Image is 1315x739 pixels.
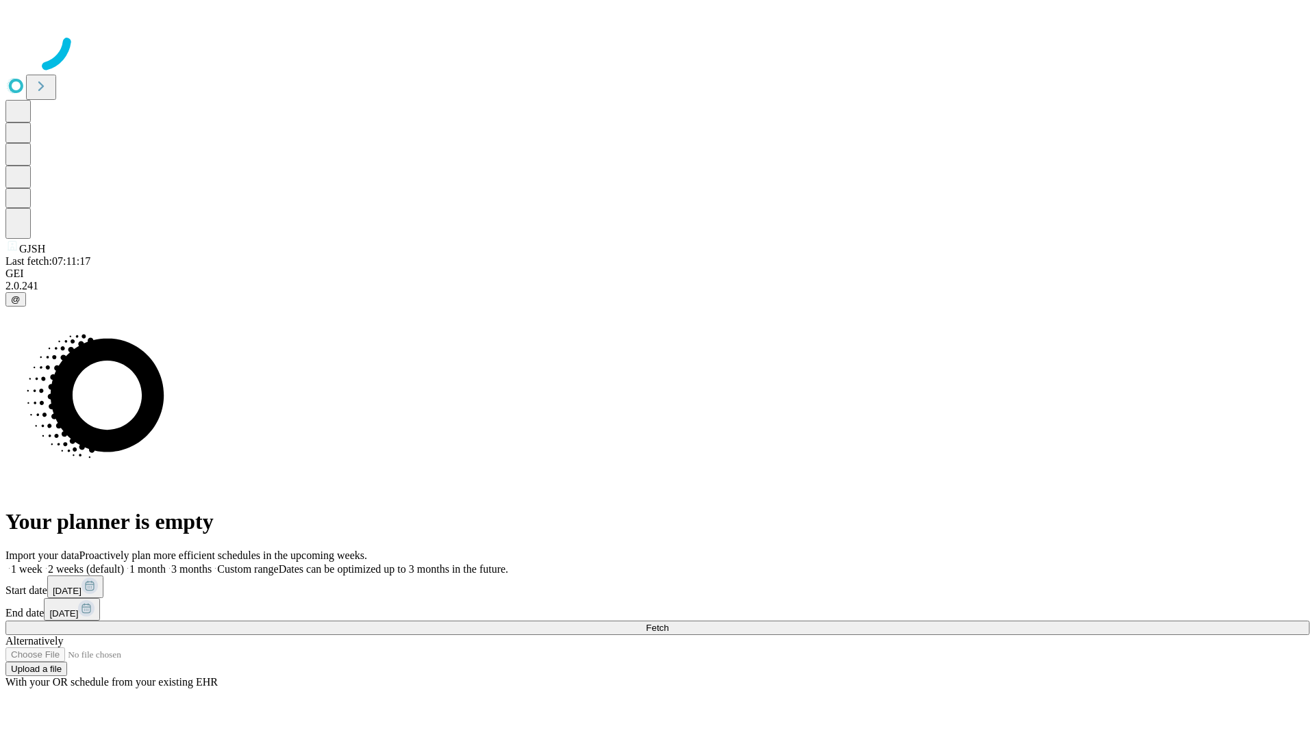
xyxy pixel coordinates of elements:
[5,268,1310,280] div: GEI
[5,549,79,561] span: Import your data
[171,563,212,575] span: 3 months
[5,676,218,688] span: With your OR schedule from your existing EHR
[646,623,668,633] span: Fetch
[5,255,90,267] span: Last fetch: 07:11:17
[279,563,508,575] span: Dates can be optimized up to 3 months in the future.
[217,563,278,575] span: Custom range
[48,563,124,575] span: 2 weeks (default)
[11,563,42,575] span: 1 week
[19,243,45,255] span: GJSH
[5,635,63,647] span: Alternatively
[11,294,21,304] span: @
[5,292,26,307] button: @
[5,509,1310,534] h1: Your planner is empty
[79,549,367,561] span: Proactively plan more efficient schedules in the upcoming weeks.
[49,608,78,619] span: [DATE]
[53,586,82,596] span: [DATE]
[5,662,67,676] button: Upload a file
[5,598,1310,621] div: End date
[44,598,100,621] button: [DATE]
[129,563,166,575] span: 1 month
[5,280,1310,292] div: 2.0.241
[47,575,103,598] button: [DATE]
[5,575,1310,598] div: Start date
[5,621,1310,635] button: Fetch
